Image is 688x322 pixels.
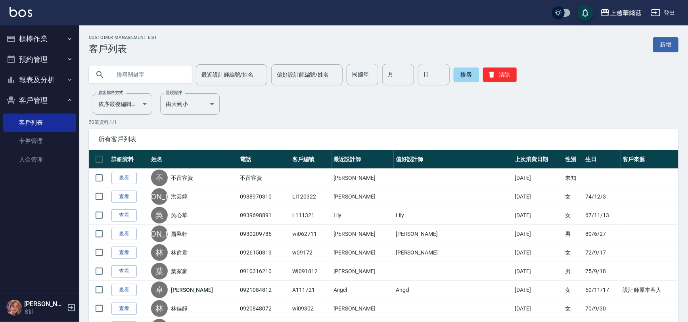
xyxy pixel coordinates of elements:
[332,187,394,206] td: [PERSON_NAME]
[483,67,517,82] button: 清除
[332,299,394,318] td: [PERSON_NAME]
[238,187,291,206] td: 0988970310
[151,170,168,186] div: 不
[98,90,123,96] label: 顧客排序方式
[394,281,513,299] td: Angel
[563,281,583,299] td: 女
[149,150,238,169] th: 姓名
[151,282,168,298] div: 卓
[290,243,331,262] td: w09172
[151,188,168,205] div: [PERSON_NAME]
[171,230,188,238] a: 蕭邑軒
[332,262,394,281] td: [PERSON_NAME]
[290,262,331,281] td: WI091812
[111,64,186,85] input: 搜尋關鍵字
[171,211,188,219] a: 吳心華
[3,90,76,111] button: 客戶管理
[238,299,291,318] td: 0920848072
[3,150,76,169] a: 入金管理
[238,225,291,243] td: 0930209786
[290,206,331,225] td: L111321
[513,187,563,206] td: [DATE]
[332,206,394,225] td: Lily
[648,6,678,20] button: 登出
[394,225,513,243] td: [PERSON_NAME]
[513,299,563,318] td: [DATE]
[583,262,621,281] td: 75/9/18
[151,263,168,280] div: 葉
[171,249,188,256] a: 林俞君
[563,187,583,206] td: 女
[171,267,188,275] a: 葉家豪
[111,303,137,315] a: 查看
[166,90,182,96] label: 呈現順序
[171,174,193,182] a: 不留客資
[394,243,513,262] td: [PERSON_NAME]
[563,225,583,243] td: 男
[290,225,331,243] td: wi062711
[160,93,220,115] div: 由大到小
[563,262,583,281] td: 男
[3,29,76,49] button: 櫃檯作業
[583,299,621,318] td: 70/9/30
[621,150,679,169] th: 客戶來源
[89,43,157,54] h3: 客戶列表
[563,243,583,262] td: 女
[332,225,394,243] td: [PERSON_NAME]
[3,49,76,70] button: 預約管理
[238,169,291,187] td: 不留客資
[513,281,563,299] td: [DATE]
[332,169,394,187] td: [PERSON_NAME]
[332,150,394,169] th: 最近設計師
[290,187,331,206] td: LI120322
[111,247,137,259] a: 查看
[89,35,157,40] h2: Customer Management List
[111,191,137,203] a: 查看
[171,286,213,294] a: [PERSON_NAME]
[238,281,291,299] td: 0921084812
[171,305,188,312] a: 林佳靜
[583,225,621,243] td: 80/6/27
[89,119,678,126] p: 50 筆資料, 1 / 1
[332,243,394,262] td: [PERSON_NAME]
[563,169,583,187] td: 未知
[394,150,513,169] th: 偏好設計師
[111,172,137,184] a: 查看
[597,5,645,21] button: 上越華爾茲
[583,150,621,169] th: 生日
[238,150,291,169] th: 電話
[24,308,65,315] p: 會計
[151,207,168,224] div: 吳
[109,150,149,169] th: 詳細資料
[111,209,137,222] a: 查看
[6,300,22,316] img: Person
[171,193,188,201] a: 洪芸婷
[513,206,563,225] td: [DATE]
[563,150,583,169] th: 性別
[454,67,479,82] button: 搜尋
[394,206,513,225] td: Lily
[151,244,168,261] div: 林
[238,262,291,281] td: 0910316210
[513,150,563,169] th: 上次消費日期
[563,206,583,225] td: 女
[621,281,679,299] td: 設計師原本客人
[98,135,669,143] span: 所有客戶列表
[10,7,32,17] img: Logo
[583,187,621,206] td: 74/12/3
[111,284,137,296] a: 查看
[577,5,593,21] button: save
[513,243,563,262] td: [DATE]
[290,299,331,318] td: wi09302
[610,8,642,18] div: 上越華爾茲
[513,262,563,281] td: [DATE]
[332,281,394,299] td: Angel
[111,265,137,278] a: 查看
[151,226,168,242] div: [PERSON_NAME]
[563,299,583,318] td: 女
[653,37,678,52] a: 新增
[3,114,76,132] a: 客戶列表
[24,300,65,308] h5: [PERSON_NAME]
[3,69,76,90] button: 報表及分析
[111,228,137,240] a: 查看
